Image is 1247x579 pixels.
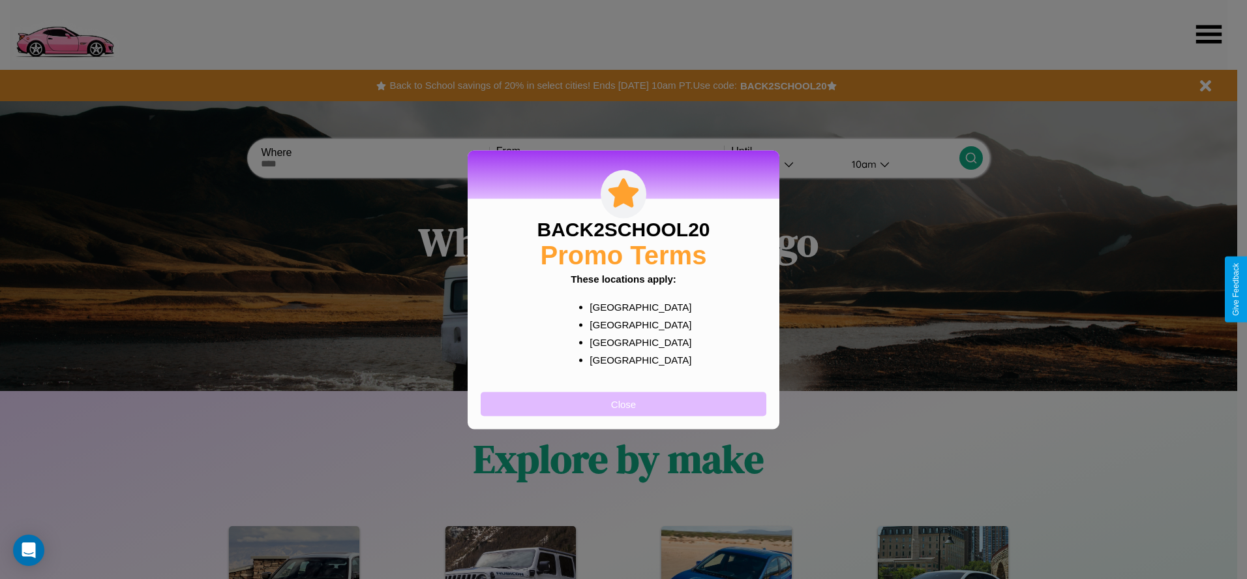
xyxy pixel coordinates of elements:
[590,333,683,351] p: [GEOGRAPHIC_DATA]
[1231,263,1240,316] div: Give Feedback
[590,351,683,368] p: [GEOGRAPHIC_DATA]
[541,240,707,270] h2: Promo Terms
[13,535,44,566] div: Open Intercom Messenger
[571,273,676,284] b: These locations apply:
[481,392,766,416] button: Close
[537,218,710,240] h3: BACK2SCHOOL20
[590,315,683,333] p: [GEOGRAPHIC_DATA]
[590,298,683,315] p: [GEOGRAPHIC_DATA]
